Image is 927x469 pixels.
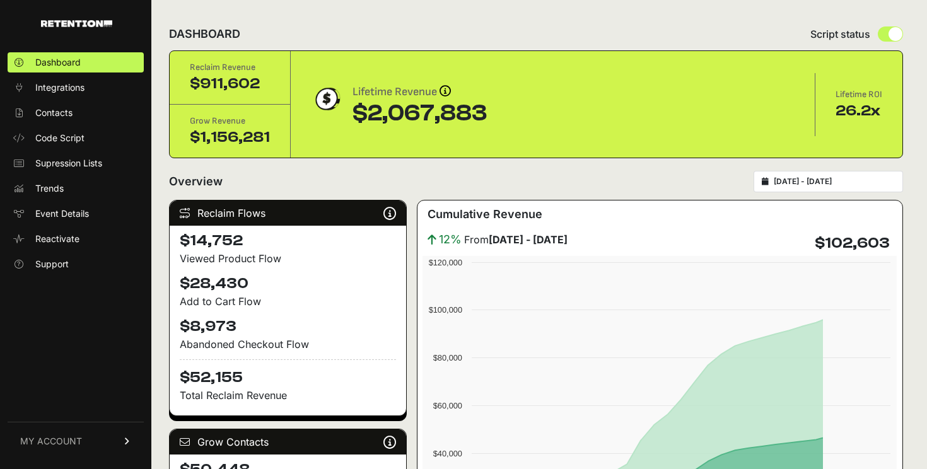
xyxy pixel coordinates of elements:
[428,206,542,223] h3: Cumulative Revenue
[169,173,223,190] h2: Overview
[836,88,882,101] div: Lifetime ROI
[190,115,270,127] div: Grow Revenue
[464,232,568,247] span: From
[489,233,568,246] strong: [DATE] - [DATE]
[8,103,144,123] a: Contacts
[170,200,406,226] div: Reclaim Flows
[353,83,487,101] div: Lifetime Revenue
[836,101,882,121] div: 26.2x
[35,233,79,245] span: Reactivate
[8,229,144,249] a: Reactivate
[35,258,69,270] span: Support
[8,204,144,224] a: Event Details
[439,231,462,248] span: 12%
[35,56,81,69] span: Dashboard
[8,254,144,274] a: Support
[180,388,396,403] p: Total Reclaim Revenue
[35,207,89,220] span: Event Details
[311,83,342,115] img: dollar-coin-05c43ed7efb7bc0c12610022525b4bbbb207c7efeef5aecc26f025e68dcafac9.png
[169,25,240,43] h2: DASHBOARD
[190,61,270,74] div: Reclaim Revenue
[180,337,396,352] div: Abandoned Checkout Flow
[353,101,487,126] div: $2,067,883
[8,178,144,199] a: Trends
[180,316,396,337] h4: $8,973
[180,251,396,266] div: Viewed Product Flow
[815,233,890,253] h4: $102,603
[180,231,396,251] h4: $14,752
[20,435,82,448] span: MY ACCOUNT
[433,449,462,458] text: $40,000
[8,422,144,460] a: MY ACCOUNT
[433,401,462,410] text: $60,000
[429,305,462,315] text: $100,000
[190,74,270,94] div: $911,602
[180,359,396,388] h4: $52,155
[190,127,270,148] div: $1,156,281
[8,153,144,173] a: Supression Lists
[8,52,144,72] a: Dashboard
[429,258,462,267] text: $120,000
[8,128,144,148] a: Code Script
[8,78,144,98] a: Integrations
[35,157,102,170] span: Supression Lists
[433,353,462,362] text: $80,000
[35,107,73,119] span: Contacts
[170,429,406,455] div: Grow Contacts
[810,26,870,42] span: Script status
[180,294,396,309] div: Add to Cart Flow
[35,81,85,94] span: Integrations
[41,20,112,27] img: Retention.com
[180,274,396,294] h4: $28,430
[35,132,85,144] span: Code Script
[35,182,64,195] span: Trends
